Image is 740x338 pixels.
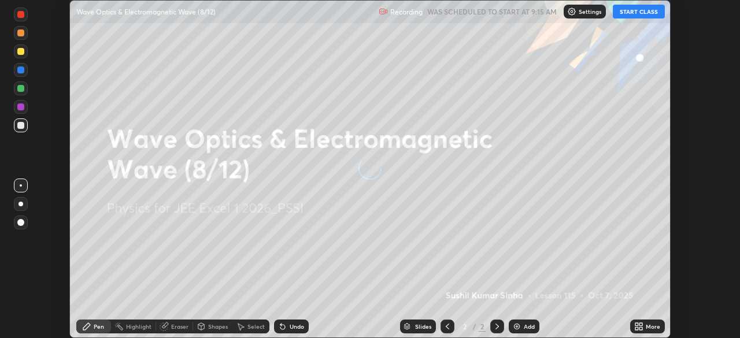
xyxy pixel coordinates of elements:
div: More [646,324,660,329]
img: recording.375f2c34.svg [379,7,388,16]
div: Select [247,324,265,329]
div: Eraser [171,324,188,329]
div: / [473,323,476,330]
button: START CLASS [613,5,665,18]
img: class-settings-icons [567,7,576,16]
div: 2 [459,323,471,330]
p: Wave Optics & Electromagnetic Wave (8/12) [76,7,216,16]
div: Add [524,324,535,329]
div: Highlight [126,324,151,329]
div: Pen [94,324,104,329]
div: 2 [479,321,486,332]
p: Recording [390,8,423,16]
div: Slides [415,324,431,329]
img: add-slide-button [512,322,521,331]
p: Settings [579,9,601,14]
h5: WAS SCHEDULED TO START AT 9:15 AM [427,6,557,17]
div: Undo [290,324,304,329]
div: Shapes [208,324,228,329]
